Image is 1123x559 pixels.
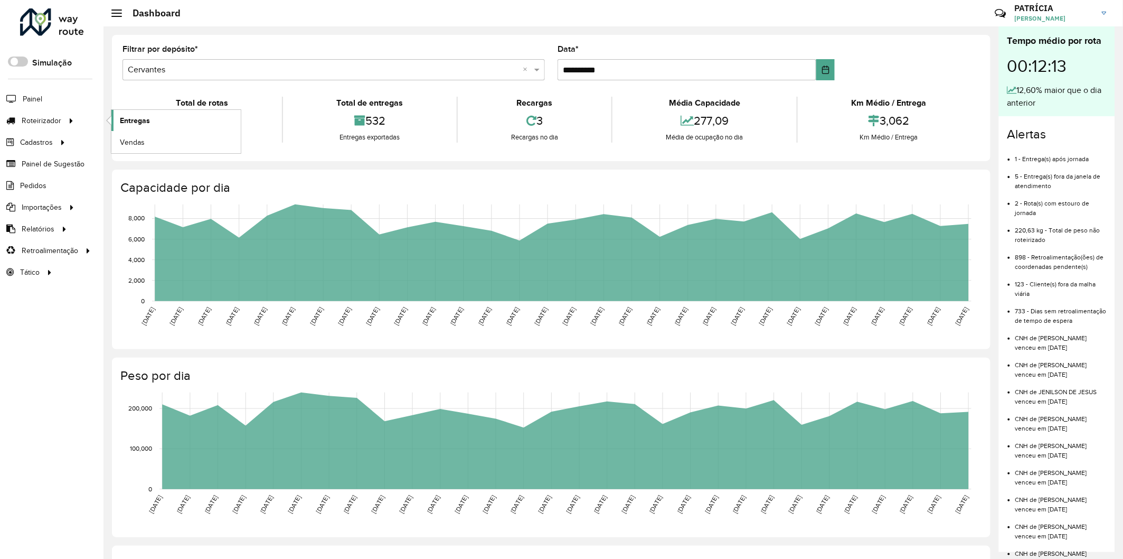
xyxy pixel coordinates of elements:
[926,306,941,327] text: [DATE]
[286,109,454,132] div: 532
[20,267,40,278] span: Tático
[421,306,436,327] text: [DATE]
[1015,14,1094,23] span: [PERSON_NAME]
[287,495,302,515] text: [DATE]
[648,495,664,515] text: [DATE]
[231,495,247,515] text: [DATE]
[128,236,145,243] text: 6,000
[732,495,747,515] text: [DATE]
[842,306,857,327] text: [DATE]
[120,115,150,126] span: Entregas
[1015,245,1107,272] li: 898 - Retroalimentação(ões) de coordenadas pendente(s)
[111,132,241,153] a: Vendas
[20,180,46,191] span: Pedidos
[1015,218,1107,245] li: 220,63 kg - Total de peso não roteirizado
[898,306,913,327] text: [DATE]
[615,97,794,109] div: Média Capacidade
[460,97,609,109] div: Recargas
[22,245,78,256] span: Retroalimentação
[1015,164,1107,191] li: 5 - Entrega(s) fora da janela de atendimento
[1007,34,1107,48] div: Tempo médio por rota
[561,306,577,327] text: [DATE]
[23,94,42,105] span: Painel
[398,495,413,515] text: [DATE]
[816,59,835,80] button: Choose Date
[22,159,84,170] span: Painel de Sugestão
[22,202,62,213] span: Importações
[125,97,279,109] div: Total de rotas
[702,306,717,327] text: [DATE]
[286,132,454,143] div: Entregas exportadas
[537,495,552,515] text: [DATE]
[252,306,268,327] text: [DATE]
[1015,325,1107,352] li: CNH de [PERSON_NAME] venceu em [DATE]
[927,495,942,515] text: [DATE]
[224,306,240,327] text: [DATE]
[989,2,1012,25] a: Contato Rápido
[196,306,212,327] text: [DATE]
[954,495,969,515] text: [DATE]
[22,115,61,126] span: Roteirizador
[509,495,524,515] text: [DATE]
[954,306,969,327] text: [DATE]
[617,306,633,327] text: [DATE]
[141,297,145,304] text: 0
[281,306,296,327] text: [DATE]
[814,306,829,327] text: [DATE]
[1007,84,1107,109] div: 12,60% maior que o dia anterior
[1015,191,1107,218] li: 2 - Rota(s) com estouro de jornada
[1015,406,1107,433] li: CNH de [PERSON_NAME] venceu em [DATE]
[787,495,803,515] text: [DATE]
[1015,433,1107,460] li: CNH de [PERSON_NAME] venceu em [DATE]
[1015,514,1107,541] li: CNH de [PERSON_NAME] venceu em [DATE]
[426,495,441,515] text: [DATE]
[786,306,801,327] text: [DATE]
[523,63,532,76] span: Clear all
[871,495,886,515] text: [DATE]
[148,486,152,492] text: 0
[704,495,719,515] text: [DATE]
[168,306,184,327] text: [DATE]
[128,215,145,222] text: 8,000
[870,306,885,327] text: [DATE]
[615,132,794,143] div: Média de ocupação no dia
[337,306,352,327] text: [DATE]
[1015,352,1107,379] li: CNH de [PERSON_NAME] venceu em [DATE]
[505,306,521,327] text: [DATE]
[477,306,493,327] text: [DATE]
[120,368,980,384] h4: Peso por dia
[370,495,385,515] text: [DATE]
[122,43,198,55] label: Filtrar por depósito
[1015,460,1107,487] li: CNH de [PERSON_NAME] venceu em [DATE]
[309,306,324,327] text: [DATE]
[128,256,145,263] text: 4,000
[259,495,274,515] text: [DATE]
[1015,379,1107,406] li: CNH de JENILSON DE JESUS venceu em [DATE]
[449,306,464,327] text: [DATE]
[899,495,914,515] text: [DATE]
[1015,487,1107,514] li: CNH de [PERSON_NAME] venceu em [DATE]
[1015,299,1107,325] li: 733 - Dias sem retroalimentação de tempo de espera
[676,495,691,515] text: [DATE]
[1015,3,1094,13] h3: PATRÍCIA
[111,110,241,131] a: Entregas
[120,137,145,148] span: Vendas
[130,445,152,452] text: 100,000
[843,495,858,515] text: [DATE]
[592,495,608,515] text: [DATE]
[1007,48,1107,84] div: 00:12:13
[800,132,977,143] div: Km Médio / Entrega
[122,7,181,19] h2: Dashboard
[760,495,775,515] text: [DATE]
[615,109,794,132] div: 277,09
[175,495,191,515] text: [DATE]
[800,97,977,109] div: Km Médio / Entrega
[342,495,357,515] text: [DATE]
[1015,272,1107,299] li: 123 - Cliente(s) fora da malha viária
[646,306,661,327] text: [DATE]
[203,495,219,515] text: [DATE]
[482,495,497,515] text: [DATE]
[1015,146,1107,164] li: 1 - Entrega(s) após jornada
[393,306,408,327] text: [DATE]
[460,109,609,132] div: 3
